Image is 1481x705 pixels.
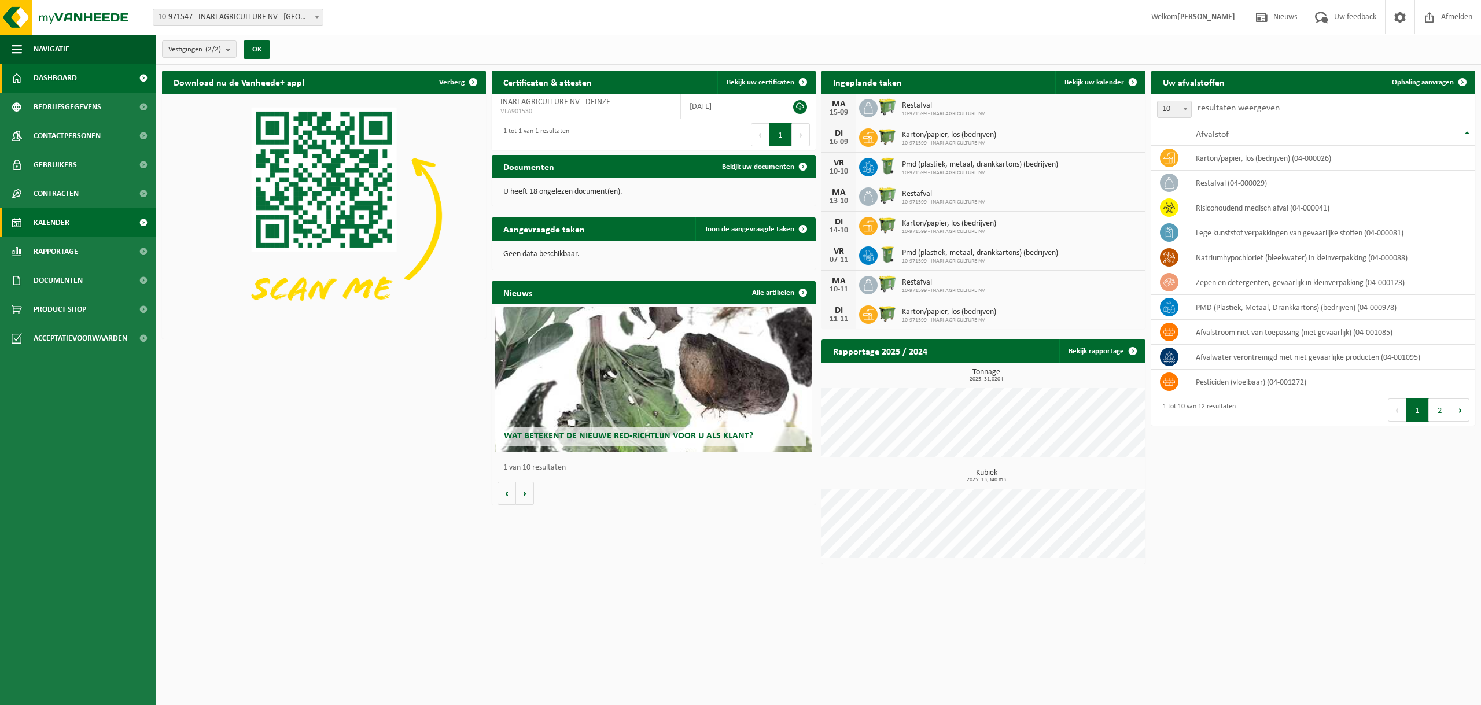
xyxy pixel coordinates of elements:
[34,150,77,179] span: Gebruikers
[902,278,985,287] span: Restafval
[792,123,810,146] button: Next
[902,110,985,117] span: 10-971599 - INARI AGRICULTURE NV
[1187,220,1475,245] td: lege kunststof verpakkingen van gevaarlijke stoffen (04-000081)
[743,281,815,304] a: Alle artikelen
[503,188,804,196] p: U heeft 18 ongelezen document(en).
[827,168,850,176] div: 10-10
[827,315,850,323] div: 11-11
[1187,320,1475,345] td: afvalstroom niet van toepassing (niet gevaarlijk) (04-001085)
[827,306,850,315] div: DI
[878,304,897,323] img: WB-1100-HPE-GN-50
[902,317,996,324] span: 10-971599 - INARI AGRICULTURE NV
[1187,195,1475,220] td: risicohoudend medisch afval (04-000041)
[827,377,1145,382] span: 2025: 31,020 t
[495,307,813,452] a: Wat betekent de nieuwe RED-richtlijn voor u als klant?
[244,40,270,59] button: OK
[498,482,516,505] button: Vorige
[878,156,897,176] img: WB-0240-HPE-GN-50
[1158,101,1191,117] span: 10
[162,71,316,93] h2: Download nu de Vanheede+ app!
[1055,71,1144,94] a: Bekijk uw kalender
[162,40,237,58] button: Vestigingen(2/2)
[1157,101,1192,118] span: 10
[878,245,897,264] img: WB-0240-HPE-GN-50
[1151,71,1236,93] h2: Uw afvalstoffen
[827,227,850,235] div: 14-10
[34,237,78,266] span: Rapportage
[500,107,672,116] span: VLA901530
[1187,345,1475,370] td: afvalwater verontreinigd met niet gevaarlijke producten (04-001095)
[1196,130,1229,139] span: Afvalstof
[500,98,610,106] span: INARI AGRICULTURE NV - DEINZE
[1451,398,1469,422] button: Next
[34,93,101,121] span: Bedrijfsgegevens
[1157,397,1236,423] div: 1 tot 10 van 12 resultaten
[827,197,850,205] div: 13-10
[1198,104,1280,113] label: resultaten weergeven
[827,217,850,227] div: DI
[34,324,127,353] span: Acceptatievoorwaarden
[902,190,985,199] span: Restafval
[727,79,794,86] span: Bekijk uw certificaten
[1187,171,1475,195] td: restafval (04-000029)
[827,256,850,264] div: 07-11
[878,215,897,235] img: WB-1100-HPE-GN-50
[827,129,850,138] div: DI
[1429,398,1451,422] button: 2
[878,97,897,117] img: WB-0660-HPE-GN-50
[827,276,850,286] div: MA
[1064,79,1124,86] span: Bekijk uw kalender
[713,155,815,178] a: Bekijk uw documenten
[722,163,794,171] span: Bekijk uw documenten
[168,41,221,58] span: Vestigingen
[878,186,897,205] img: WB-0660-HPE-GN-50
[1177,13,1235,21] strong: [PERSON_NAME]
[430,71,485,94] button: Verberg
[492,217,596,240] h2: Aangevraagde taken
[827,109,850,117] div: 15-09
[827,247,850,256] div: VR
[821,71,913,93] h2: Ingeplande taken
[34,208,69,237] span: Kalender
[902,249,1058,258] span: Pmd (plastiek, metaal, drankkartons) (bedrijven)
[902,101,985,110] span: Restafval
[1406,398,1429,422] button: 1
[902,308,996,317] span: Karton/papier, los (bedrijven)
[205,46,221,53] count: (2/2)
[498,122,569,147] div: 1 tot 1 van 1 resultaten
[827,99,850,109] div: MA
[1383,71,1474,94] a: Ophaling aanvragen
[34,64,77,93] span: Dashboard
[504,431,753,441] span: Wat betekent de nieuwe RED-richtlijn voor u als klant?
[878,274,897,294] img: WB-0660-HPE-GN-50
[1388,398,1406,422] button: Previous
[821,339,939,362] h2: Rapportage 2025 / 2024
[827,286,850,294] div: 10-11
[34,35,69,64] span: Navigatie
[1059,339,1144,363] a: Bekijk rapportage
[516,482,534,505] button: Volgende
[153,9,323,26] span: 10-971547 - INARI AGRICULTURE NV - DEINZE
[34,179,79,208] span: Contracten
[902,219,996,228] span: Karton/papier, los (bedrijven)
[1187,245,1475,270] td: natriumhypochloriet (bleekwater) in kleinverpakking (04-000088)
[751,123,769,146] button: Previous
[827,188,850,197] div: MA
[1187,270,1475,295] td: zepen en detergenten, gevaarlijk in kleinverpakking (04-000123)
[902,258,1058,265] span: 10-971599 - INARI AGRICULTURE NV
[827,477,1145,483] span: 2025: 13,340 m3
[503,250,804,259] p: Geen data beschikbaar.
[34,121,101,150] span: Contactpersonen
[902,199,985,206] span: 10-971599 - INARI AGRICULTURE NV
[1187,295,1475,320] td: PMD (Plastiek, Metaal, Drankkartons) (bedrijven) (04-000978)
[439,79,465,86] span: Verberg
[681,94,764,119] td: [DATE]
[705,226,794,233] span: Toon de aangevraagde taken
[1392,79,1454,86] span: Ophaling aanvragen
[492,155,566,178] h2: Documenten
[153,9,323,25] span: 10-971547 - INARI AGRICULTURE NV - DEINZE
[162,94,486,337] img: Download de VHEPlus App
[827,469,1145,483] h3: Kubiek
[34,266,83,295] span: Documenten
[902,160,1058,169] span: Pmd (plastiek, metaal, drankkartons) (bedrijven)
